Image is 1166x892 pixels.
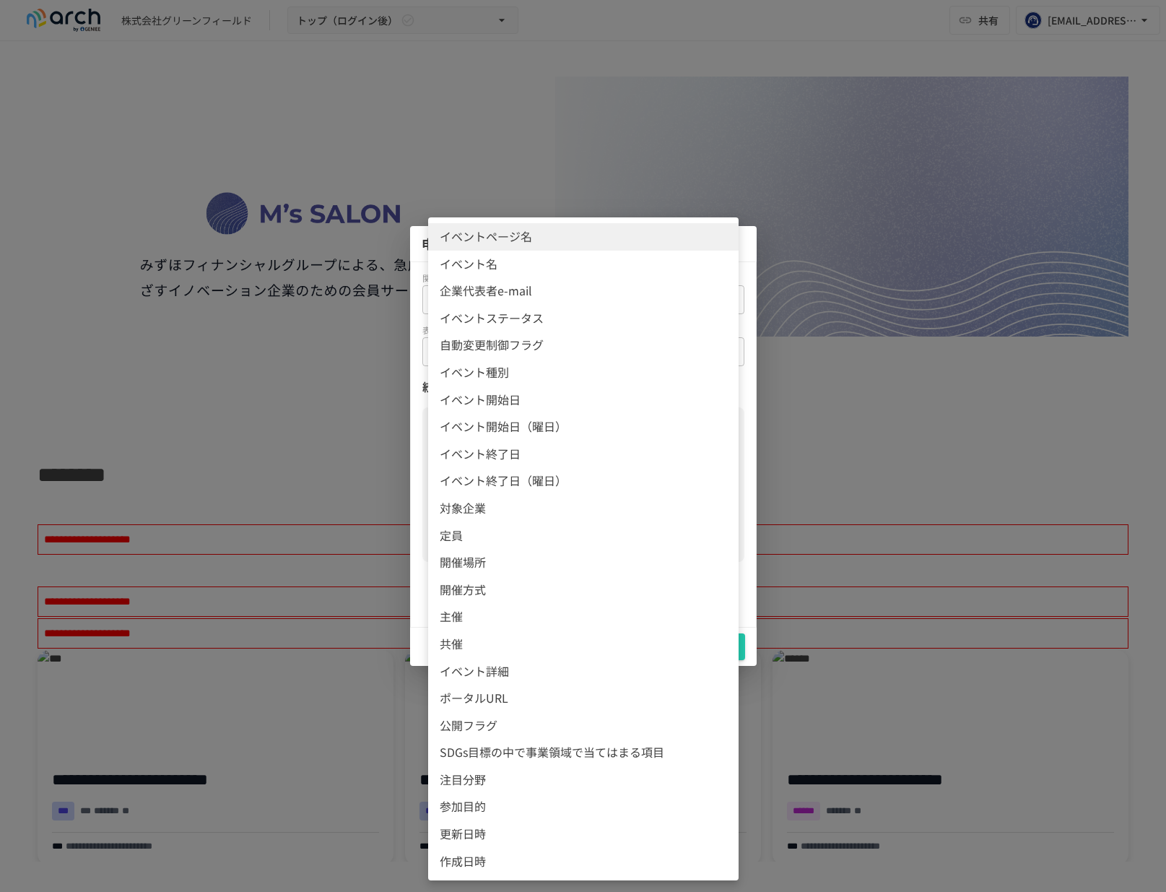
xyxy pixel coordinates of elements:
span: 自動変更制御フラグ [440,336,727,355]
span: 開催場所 [440,553,727,572]
span: イベント詳細 [440,662,727,681]
span: SDGs目標の中で事業領域で当てはまる項目 [440,743,727,762]
span: 定員 [440,527,727,545]
span: イベント開始日 [440,391,727,410]
span: 公開フラグ [440,716,727,735]
span: イベントステータス [440,309,727,328]
span: 開催方式 [440,581,727,599]
span: 共催 [440,635,727,654]
span: 主催 [440,607,727,626]
span: 注目分野 [440,771,727,789]
span: イベントページ名 [440,228,727,246]
span: 更新日時 [440,825,727,844]
span: 企業代表者e-mail [440,282,727,300]
span: 作成日時 [440,852,727,871]
span: イベント開始日（曜日） [440,417,727,436]
span: 参加目的 [440,797,727,816]
span: ポータルURL [440,689,727,708]
span: イベント種別 [440,363,727,382]
span: イベント終了日（曜日） [440,472,727,490]
span: 対象企業 [440,499,727,518]
span: イベント終了日 [440,445,727,464]
span: イベント名 [440,255,727,274]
